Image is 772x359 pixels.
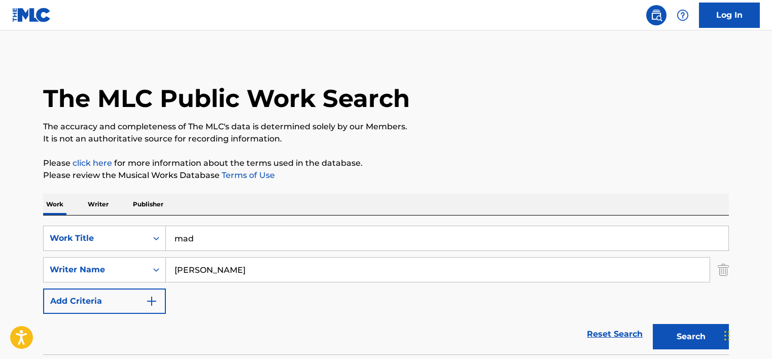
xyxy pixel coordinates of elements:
[43,157,729,169] p: Please for more information about the terms used in the database.
[12,8,51,22] img: MLC Logo
[673,5,693,25] div: Help
[43,83,410,114] h1: The MLC Public Work Search
[43,289,166,314] button: Add Criteria
[721,310,772,359] iframe: Chat Widget
[220,170,275,180] a: Terms of Use
[73,158,112,168] a: click here
[43,121,729,133] p: The accuracy and completeness of The MLC's data is determined solely by our Members.
[43,169,729,182] p: Please review the Musical Works Database
[721,310,772,359] div: চ্যাট উইজেট
[50,232,141,244] div: Work Title
[677,9,689,21] img: help
[43,226,729,354] form: Search Form
[653,324,729,349] button: Search
[130,194,166,215] p: Publisher
[718,257,729,282] img: Delete Criterion
[724,320,730,351] div: টেনে আনুন
[50,264,141,276] div: Writer Name
[43,194,66,215] p: Work
[699,3,760,28] a: Log In
[646,5,666,25] a: Public Search
[85,194,112,215] p: Writer
[650,9,662,21] img: search
[146,295,158,307] img: 9d2ae6d4665cec9f34b9.svg
[43,133,729,145] p: It is not an authoritative source for recording information.
[582,323,648,345] a: Reset Search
